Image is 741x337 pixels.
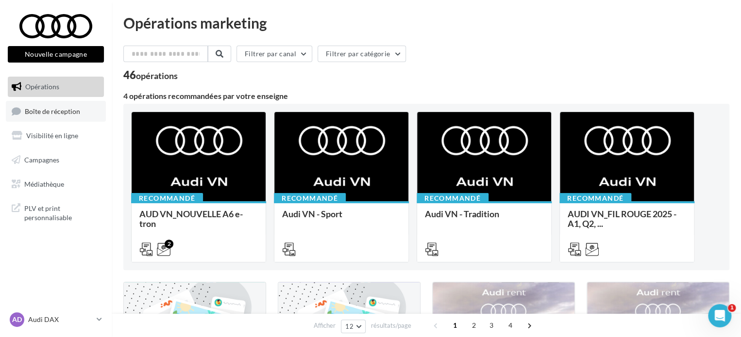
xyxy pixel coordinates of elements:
div: Recommandé [417,193,488,204]
button: Nouvelle campagne [8,46,104,63]
div: Recommandé [559,193,631,204]
a: Médiathèque [6,174,106,194]
span: Afficher [314,321,336,330]
span: AUDI VN_FIL ROUGE 2025 - A1, Q2, ... [568,209,676,229]
div: opérations [136,71,178,80]
a: Boîte de réception [6,101,106,122]
span: Médiathèque [24,179,64,188]
span: Visibilité en ligne [26,131,78,140]
span: Audi VN - Sport [282,209,342,219]
button: Filtrer par catégorie [318,46,406,62]
span: 4 [503,318,518,333]
span: 12 [345,322,354,330]
a: Opérations [6,77,106,97]
div: Opérations marketing [123,16,729,30]
span: 1 [728,304,736,312]
span: Boîte de réception [25,107,80,115]
div: Recommandé [274,193,346,204]
button: Filtrer par canal [236,46,312,62]
div: 46 [123,70,178,80]
span: Opérations [25,82,59,91]
div: 4 opérations recommandées par votre enseigne [123,92,729,100]
span: 2 [466,318,482,333]
div: Recommandé [131,193,203,204]
span: 1 [447,318,463,333]
a: Campagnes [6,150,106,170]
span: 3 [484,318,499,333]
iframe: Intercom live chat [708,304,731,327]
span: résultats/page [371,321,411,330]
button: 12 [341,320,366,333]
span: AD [12,315,22,324]
span: PLV et print personnalisable [24,202,100,223]
div: 2 [165,240,173,248]
a: AD Audi DAX [8,310,104,329]
a: Visibilité en ligne [6,126,106,146]
p: Audi DAX [28,315,93,324]
span: Campagnes [24,156,59,164]
span: AUD VN_NOUVELLE A6 e-tron [139,209,243,229]
a: PLV et print personnalisable [6,198,106,226]
span: Audi VN - Tradition [425,209,499,219]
